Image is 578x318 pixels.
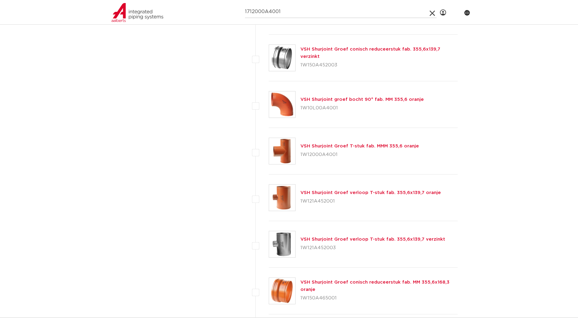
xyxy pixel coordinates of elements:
a: VSH Shurjoint Groef conisch reduceerstuk fab. 355,6x139,7 verzinkt [300,47,440,59]
img: Thumbnail for VSH Shurjoint Groef T-stuk fab. MMM 355,6 oranje [269,138,295,164]
input: zoeken... [245,6,437,18]
a: VSH Shurjoint groef bocht 90° fab. MM 355,6 oranje [300,97,424,102]
img: Thumbnail for VSH Shurjoint Groef verloop T-stuk fab. 355,6x139,7 oranje [269,185,295,211]
img: Thumbnail for VSH Shurjoint Groef verloop T-stuk fab. 355,6x139,7 verzinkt [269,231,295,257]
p: 1W12000A4001 [300,150,419,160]
p: 1W10L00A4001 [300,103,424,113]
a: VSH Shurjoint Groef T-stuk fab. MMM 355,6 oranje [300,144,419,148]
img: Thumbnail for VSH Shurjoint groef bocht 90° fab. MM 355,6 oranje [269,91,295,118]
a: VSH Shurjoint Groef conisch reduceerstuk fab. MM 355,6x168,3 oranje [300,280,449,292]
p: 1W121A452001 [300,196,441,206]
p: 1W150A452003 [300,60,458,70]
p: 1W121A452003 [300,243,445,253]
a: VSH Shurjoint Groef verloop T-stuk fab. 355,6x139,7 oranje [300,190,441,195]
img: Thumbnail for VSH Shurjoint Groef conisch reduceerstuk fab. MM 355,6x168,3 oranje [269,278,295,304]
a: VSH Shurjoint Groef verloop T-stuk fab. 355,6x139,7 verzinkt [300,237,445,242]
img: Thumbnail for VSH Shurjoint Groef conisch reduceerstuk fab. 355,6x139,7 verzinkt [269,45,295,71]
p: 1W150A465001 [300,293,458,303]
